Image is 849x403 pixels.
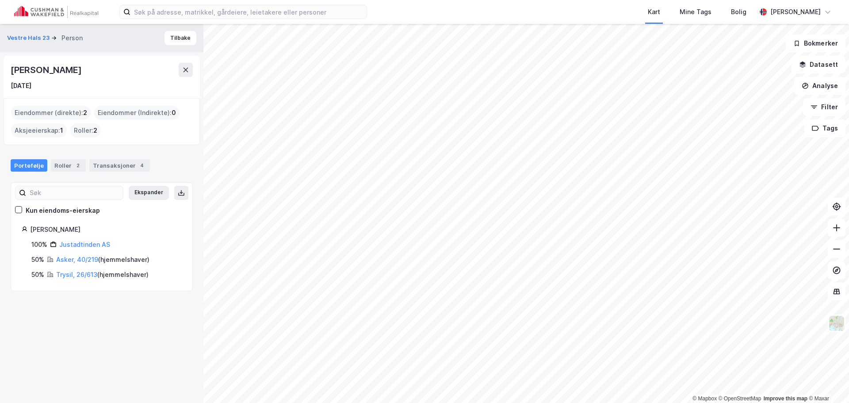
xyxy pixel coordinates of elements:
button: Tilbake [164,31,196,45]
button: Vestre Hals 23 [7,34,51,42]
div: Roller : [70,123,101,138]
a: Justadtinden AS [59,241,110,248]
button: Filter [803,98,845,116]
div: Portefølje [11,159,47,172]
div: Transaksjoner [89,159,150,172]
img: Z [828,315,845,332]
div: Person [61,33,83,43]
a: OpenStreetMap [719,395,761,402]
div: 2 [73,161,82,170]
div: Kart [648,7,660,17]
button: Analyse [794,77,845,95]
div: ( hjemmelshaver ) [56,254,149,265]
input: Søk på adresse, matrikkel, gårdeiere, leietakere eller personer [130,5,367,19]
button: Tags [804,119,845,137]
span: 2 [93,125,97,136]
div: 4 [138,161,146,170]
a: Mapbox [692,395,717,402]
div: Roller [51,159,86,172]
div: Bolig [731,7,746,17]
div: 50% [31,269,44,280]
a: Asker, 40/219 [56,256,98,263]
div: Kontrollprogram for chat [805,361,849,403]
div: [PERSON_NAME] [770,7,821,17]
div: [PERSON_NAME] [30,224,182,235]
div: Eiendommer (Indirekte) : [94,106,180,120]
div: Aksjeeierskap : [11,123,67,138]
a: Improve this map [764,395,807,402]
span: 0 [172,107,176,118]
span: 2 [83,107,87,118]
div: Kun eiendoms-eierskap [26,205,100,216]
button: Datasett [792,56,845,73]
iframe: Chat Widget [805,361,849,403]
button: Bokmerker [786,35,845,52]
div: 50% [31,254,44,265]
div: ( hjemmelshaver ) [56,269,149,280]
img: cushman-wakefield-realkapital-logo.202ea83816669bd177139c58696a8fa1.svg [14,6,98,18]
div: Mine Tags [680,7,711,17]
a: Trysil, 26/613 [56,271,97,278]
div: [DATE] [11,81,31,91]
input: Søk [26,186,123,200]
button: Ekspander [129,186,169,200]
div: Eiendommer (direkte) : [11,106,91,120]
div: [PERSON_NAME] [11,63,83,77]
span: 1 [60,125,63,136]
div: 100% [31,239,47,250]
